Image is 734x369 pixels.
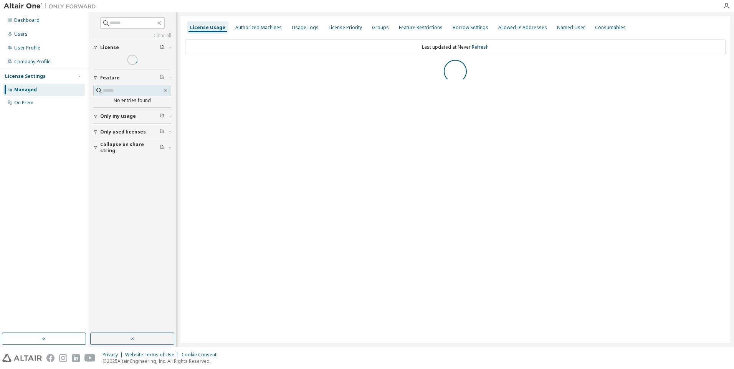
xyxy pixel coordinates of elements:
div: Borrow Settings [453,25,488,31]
span: Clear filter [160,75,164,81]
img: facebook.svg [46,354,55,362]
div: License Usage [190,25,225,31]
div: Website Terms of Use [125,352,182,358]
div: Dashboard [14,17,40,23]
div: Consumables [595,25,626,31]
div: Allowed IP Addresses [498,25,547,31]
p: © 2025 Altair Engineering, Inc. All Rights Reserved. [102,358,221,364]
div: User Profile [14,45,40,51]
button: Only my usage [93,108,171,125]
div: On Prem [14,100,33,106]
span: Only used licenses [100,129,146,135]
button: Feature [93,69,171,86]
button: License [93,39,171,56]
span: License [100,44,119,51]
div: Last updated at: Never [185,39,726,55]
img: Altair One [4,2,100,10]
div: Usage Logs [292,25,319,31]
div: No entries found [93,97,171,104]
div: Privacy [102,352,125,358]
div: Users [14,31,28,37]
button: Collapse on share string [93,139,171,156]
span: Only my usage [100,113,136,119]
span: Clear filter [160,129,164,135]
img: linkedin.svg [72,354,80,362]
a: Refresh [472,44,489,50]
div: Feature Restrictions [399,25,443,31]
span: Clear filter [160,145,164,151]
div: Groups [372,25,389,31]
img: youtube.svg [84,354,96,362]
div: Company Profile [14,59,51,65]
span: Feature [100,75,120,81]
span: Clear filter [160,44,164,51]
span: Clear filter [160,113,164,119]
span: Collapse on share string [100,142,160,154]
div: License Priority [329,25,362,31]
div: Authorized Machines [235,25,282,31]
div: License Settings [5,73,46,79]
img: altair_logo.svg [2,354,42,362]
div: Named User [557,25,585,31]
img: instagram.svg [59,354,67,362]
div: Cookie Consent [182,352,221,358]
div: Managed [14,87,37,93]
a: Clear all [93,33,171,39]
button: Only used licenses [93,124,171,140]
